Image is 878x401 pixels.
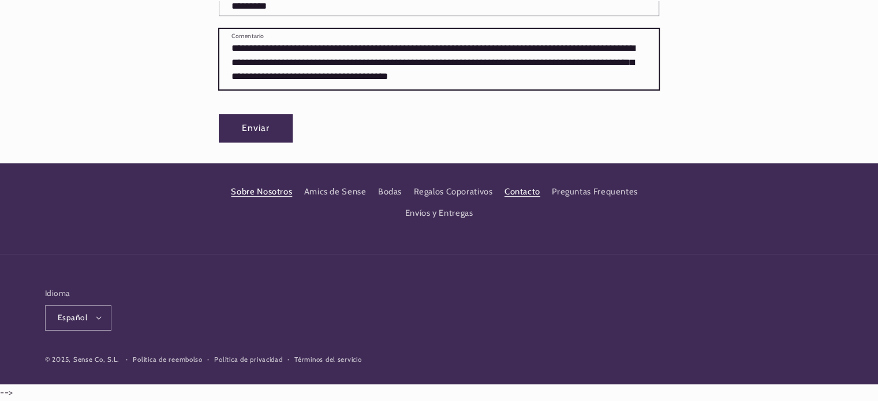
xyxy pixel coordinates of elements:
a: Bodas [378,182,402,203]
h2: Idioma [45,287,111,299]
a: Términos del servicio [294,354,361,365]
a: Regalos Coporativos [413,182,492,203]
a: Política de reembolso [133,354,202,365]
a: Contacto [505,182,540,203]
a: Política de privacidad [214,354,282,365]
small: © 2025, Sense Co, S.L. [45,355,119,363]
button: Español [45,305,111,331]
a: Envíos y Entregas [405,203,473,223]
span: Español [58,312,87,323]
a: Sobre Nosotros [231,185,292,203]
button: Enviar [219,114,293,143]
a: Amics de Sense [304,182,367,203]
a: Preguntas Frequentes [552,182,638,203]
